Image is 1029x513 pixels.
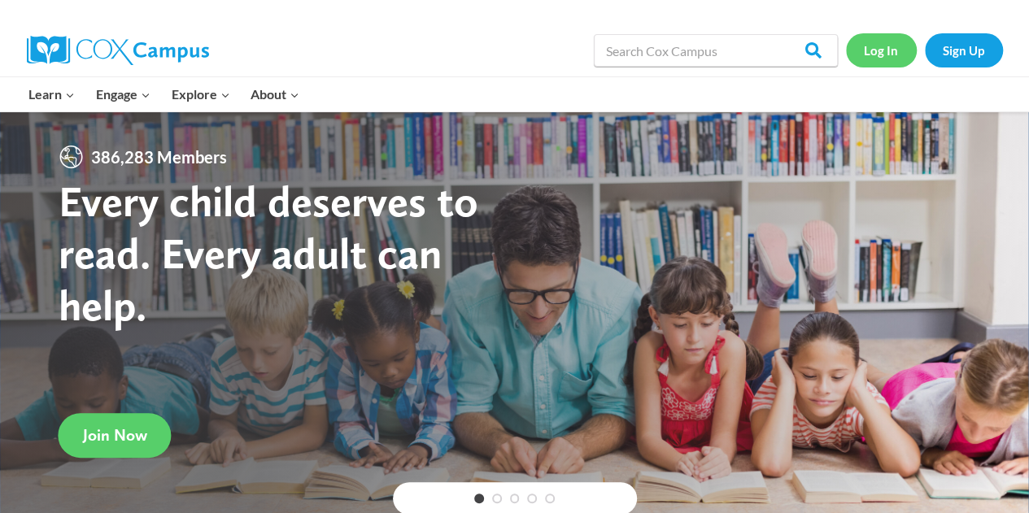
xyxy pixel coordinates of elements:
[846,33,917,67] a: Log In
[925,33,1003,67] a: Sign Up
[846,33,1003,67] nav: Secondary Navigation
[19,77,310,111] nav: Primary Navigation
[545,493,555,503] a: 5
[240,77,310,111] button: Child menu of About
[83,425,147,445] span: Join Now
[492,493,502,503] a: 2
[161,77,241,111] button: Child menu of Explore
[510,493,520,503] a: 3
[85,144,233,170] span: 386,283 Members
[27,36,209,65] img: Cox Campus
[85,77,161,111] button: Child menu of Engage
[59,413,172,458] a: Join Now
[474,493,484,503] a: 1
[19,77,86,111] button: Child menu of Learn
[594,34,838,67] input: Search Cox Campus
[527,493,537,503] a: 4
[59,175,478,330] strong: Every child deserves to read. Every adult can help.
